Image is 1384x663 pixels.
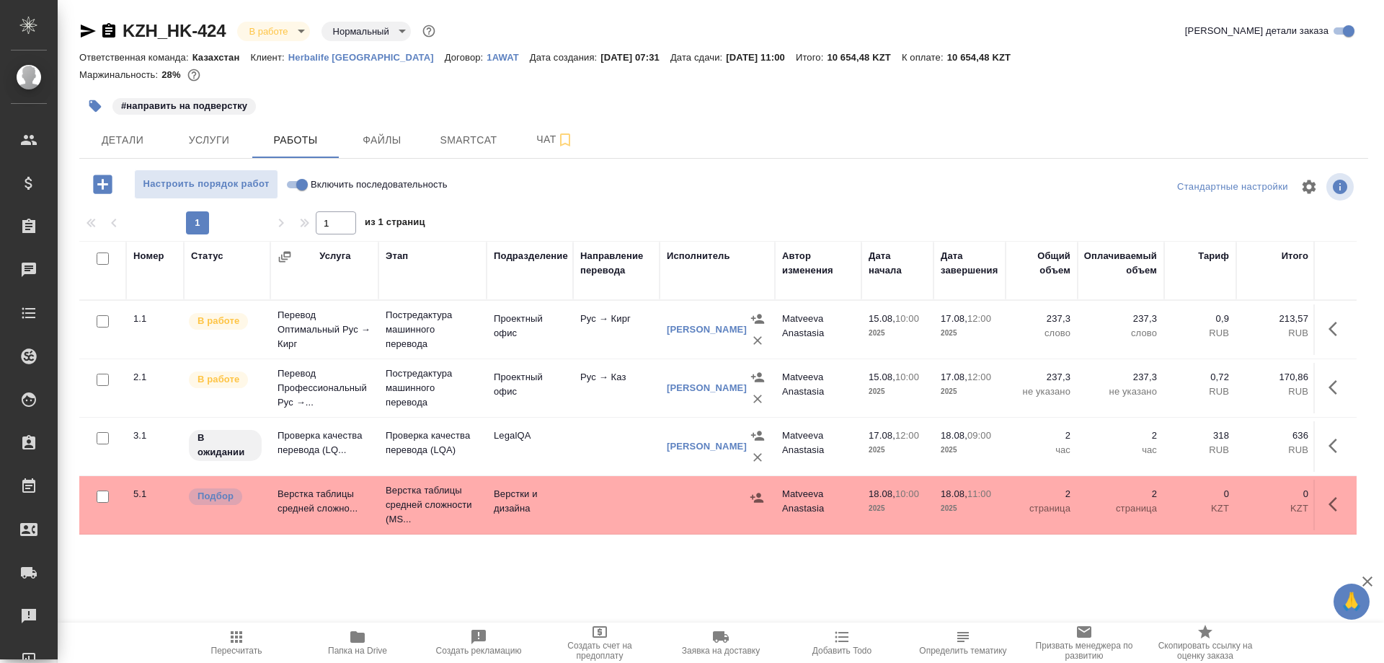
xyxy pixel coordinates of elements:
[1085,385,1157,399] p: не указано
[747,388,768,410] button: Удалить
[827,52,902,63] p: 10 654,48 KZT
[869,430,895,441] p: 17.08,
[187,370,263,390] div: Исполнитель выполняет работу
[941,326,998,341] p: 2025
[573,363,660,413] td: Рус → Каз
[947,52,1022,63] p: 10 654,48 KZT
[88,131,157,149] span: Детали
[1085,443,1157,457] p: час
[133,487,177,501] div: 5.1
[161,69,184,80] p: 28%
[1243,429,1308,443] p: 636
[134,170,278,199] button: Настроить порядок работ
[487,304,573,355] td: Проектный офис
[869,372,895,382] p: 15.08,
[775,421,861,472] td: Matveeva Anastasia
[386,429,479,457] p: Проверка качества перевода (LQA)
[1171,501,1229,516] p: KZT
[1320,429,1354,463] button: Здесь прячутся важные кнопки
[329,25,394,38] button: Нормальный
[726,52,796,63] p: [DATE] 11:00
[79,52,192,63] p: Ответственная команда:
[1171,370,1229,385] p: 0,72
[434,131,503,149] span: Smartcat
[1013,385,1070,399] p: не указано
[1198,249,1229,263] div: Тариф
[386,249,408,263] div: Этап
[1243,326,1308,341] p: RUB
[79,22,97,40] button: Скопировать ссылку для ЯМессенджера
[142,176,270,193] span: Настроить порядок работ
[319,249,350,263] div: Услуга
[869,385,926,399] p: 2025
[520,131,590,149] span: Чат
[270,480,378,530] td: Верстка таблицы средней сложно...
[775,363,861,413] td: Matveeva Anastasia
[1013,501,1070,516] p: страница
[895,372,919,382] p: 10:00
[667,249,730,263] div: Исполнитель
[1013,443,1070,457] p: час
[1171,487,1229,501] p: 0
[667,382,747,393] a: [PERSON_NAME]
[1013,312,1070,326] p: 237,3
[445,52,487,63] p: Договор:
[941,249,998,278] div: Дата завершения
[1320,370,1354,405] button: Здесь прячутся важные кнопки
[365,214,425,234] span: из 1 страниц
[670,52,726,63] p: Дата сдачи:
[941,443,998,457] p: 2025
[420,22,438,40] button: Доп статусы указывают на важность/срочность заказа
[1320,312,1354,346] button: Здесь прячутся важные кнопки
[1084,249,1157,278] div: Оплачиваемый объем
[100,22,117,40] button: Скопировать ссылку
[941,501,998,516] p: 2025
[902,52,947,63] p: К оплате:
[288,52,445,63] p: Herbalife [GEOGRAPHIC_DATA]
[1085,501,1157,516] p: страница
[198,314,239,328] p: В работе
[967,488,991,499] p: 11:00
[747,425,768,447] button: Назначить
[83,170,123,199] button: Добавить работу
[530,52,600,63] p: Дата создания:
[1185,24,1328,38] span: [PERSON_NAME] детали заказа
[1243,501,1308,516] p: KZT
[191,249,223,263] div: Статус
[1085,487,1157,501] p: 2
[187,487,263,506] div: Можно подбирать исполнителей
[1339,587,1364,617] span: 🙏
[869,313,895,324] p: 15.08,
[1171,312,1229,326] p: 0,9
[1085,370,1157,385] p: 237,3
[270,359,378,417] td: Перевод Профессиональный Рус →...
[869,326,926,341] p: 2025
[667,324,747,335] a: [PERSON_NAME]
[1243,370,1308,385] p: 170,86
[869,249,926,278] div: Дата начала
[487,421,573,472] td: LegalQA
[278,250,292,264] button: Сгруппировать
[347,131,417,149] span: Файлы
[386,366,479,410] p: Постредактура машинного перевода
[198,372,239,387] p: В работе
[494,249,568,263] div: Подразделение
[746,487,768,509] button: Назначить
[775,480,861,530] td: Matveeva Anastasia
[556,131,574,149] svg: Подписаться
[895,430,919,441] p: 12:00
[261,131,330,149] span: Работы
[123,21,226,40] a: KZH_HK-424
[1243,312,1308,326] p: 213,57
[311,177,448,192] span: Включить последовательность
[386,483,479,527] p: Верстка таблицы средней сложности (MS...
[1243,487,1308,501] p: 0
[1334,584,1370,620] button: 🙏
[1320,487,1354,522] button: Здесь прячутся важные кнопки
[1013,429,1070,443] p: 2
[133,312,177,326] div: 1.1
[775,304,861,355] td: Matveeva Anastasia
[667,441,747,452] a: [PERSON_NAME]
[967,430,991,441] p: 09:00
[121,99,247,113] p: #направить на подверстку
